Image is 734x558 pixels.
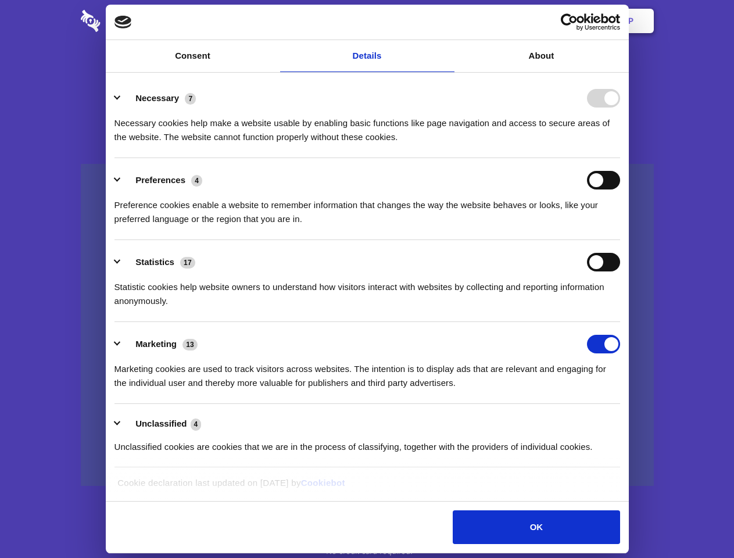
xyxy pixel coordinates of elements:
a: Contact [471,3,525,39]
label: Marketing [135,339,177,349]
div: Preference cookies enable a website to remember information that changes the way the website beha... [114,189,620,226]
a: Details [280,40,454,72]
h1: Eliminate Slack Data Loss. [81,52,654,94]
span: 4 [191,419,202,430]
label: Preferences [135,175,185,185]
div: Cookie declaration last updated on [DATE] by [109,476,625,499]
img: logo [114,16,132,28]
iframe: Drift Widget Chat Controller [676,500,720,544]
label: Statistics [135,257,174,267]
a: About [454,40,629,72]
button: Preferences (4) [114,171,210,189]
div: Statistic cookies help website owners to understand how visitors interact with websites by collec... [114,271,620,308]
span: 13 [182,339,198,350]
a: Usercentrics Cookiebot - opens in a new window [518,13,620,31]
a: Pricing [341,3,392,39]
button: OK [453,510,620,544]
a: Login [527,3,578,39]
div: Unclassified cookies are cookies that we are in the process of classifying, together with the pro... [114,431,620,454]
h4: Auto-redaction of sensitive data, encrypted data sharing and self-destructing private chats. Shar... [81,106,654,144]
div: Necessary cookies help make a website usable by enabling basic functions like page navigation and... [114,108,620,144]
div: Marketing cookies are used to track visitors across websites. The intention is to display ads tha... [114,353,620,390]
span: 4 [191,175,202,187]
button: Statistics (17) [114,253,203,271]
a: Consent [106,40,280,72]
button: Necessary (7) [114,89,203,108]
img: logo-wordmark-white-trans-d4663122ce5f474addd5e946df7df03e33cb6a1c49d2221995e7729f52c070b2.svg [81,10,180,32]
button: Marketing (13) [114,335,205,353]
span: 7 [185,93,196,105]
a: Cookiebot [301,478,345,488]
label: Necessary [135,93,179,103]
button: Unclassified (4) [114,417,209,431]
span: 17 [180,257,195,269]
a: Wistia video thumbnail [81,164,654,487]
